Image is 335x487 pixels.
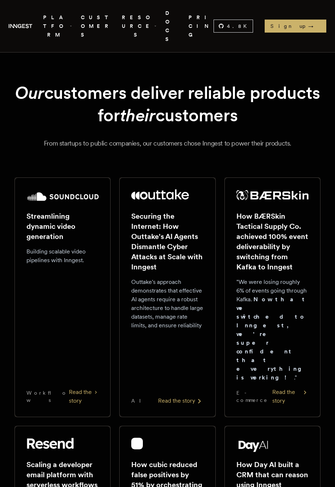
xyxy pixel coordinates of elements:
[26,247,99,265] p: Building scalable video pipelines with Inngest.
[15,82,44,103] em: Our
[236,296,307,381] strong: Now that we switched to Inngest, we're super confident that everything is working!
[272,388,309,405] div: Read the story
[26,211,99,242] h2: Streamlining dynamic video generation
[131,189,189,200] img: Outtake
[26,189,99,204] img: SoundCloud
[26,389,69,404] span: Workflows
[227,22,251,30] span: 4.8 K
[15,138,320,148] p: From startups to public companies, our customers chose Inngest to power their products.
[15,81,320,127] h1: customers deliver reliable products for customers
[236,438,270,452] img: Day AI
[26,438,74,449] img: Resend
[236,278,309,382] p: "We were losing roughly 6% of events going through Kafka. ."
[81,9,113,43] a: CUSTOMERS
[308,22,320,30] span: →
[236,211,309,272] h2: How BÆRSkin Tactical Supply Co. achieved 100% event deliverability by switching from Kafka to Inn...
[131,211,203,272] h2: Securing the Internet: How Outtake's AI Agents Dismantle Cyber Attacks at Scale with Inngest
[236,189,309,201] img: BÆRSkin Tactical Supply Co.
[189,9,214,43] a: PRICING
[41,9,72,43] button: PLATFORM
[236,389,272,404] span: E-commerce
[119,177,215,417] a: Outtake logoSecuring the Internet: How Outtake's AI Agents Dismantle Cyber Attacks at Scale with ...
[158,396,204,405] div: Read the story
[224,177,320,417] a: BÆRSkin Tactical Supply Co. logoHow BÆRSkin Tactical Supply Co. achieved 100% event deliverabilit...
[122,13,157,39] span: RESOURCES
[265,20,326,33] a: Sign up
[15,177,111,417] a: SoundCloud logoStreamlining dynamic video generationBuilding scalable video pipelines with Innges...
[131,438,143,449] img: cubic
[120,105,156,126] em: their
[131,278,203,330] p: Outtake's approach demonstrates that effective AI agents require a robust architecture to handle ...
[41,13,72,39] span: PLATFORM
[131,397,147,404] span: AI
[165,9,180,43] a: DOCS
[69,388,99,405] div: Read the story
[122,9,157,43] button: RESOURCES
